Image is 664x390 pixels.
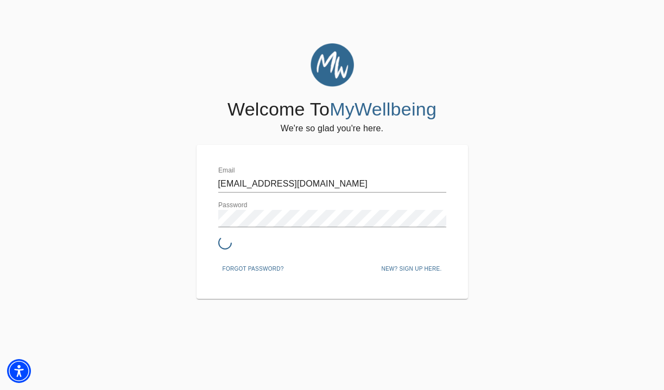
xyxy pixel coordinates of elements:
[218,202,248,209] label: Password
[381,264,441,274] span: New? Sign up here.
[330,99,437,119] span: MyWellbeing
[227,98,437,121] h4: Welcome To
[218,168,235,174] label: Email
[377,261,446,277] button: New? Sign up here.
[218,264,288,272] a: Forgot password?
[223,264,284,274] span: Forgot password?
[311,43,354,87] img: MyWellbeing
[7,359,31,383] div: Accessibility Menu
[218,261,288,277] button: Forgot password?
[281,121,383,136] h6: We're so glad you're here.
